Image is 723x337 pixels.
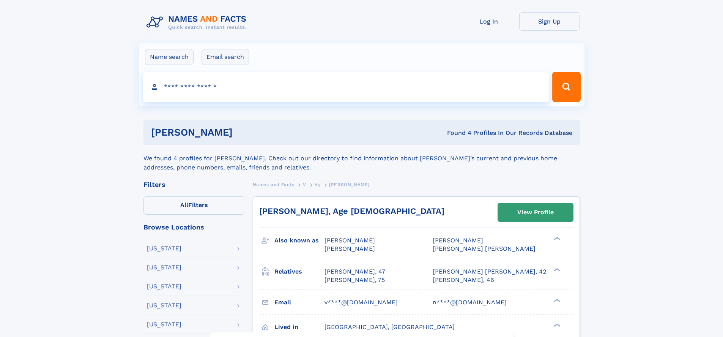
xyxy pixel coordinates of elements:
span: [GEOGRAPHIC_DATA], [GEOGRAPHIC_DATA] [324,323,455,331]
a: [PERSON_NAME], 46 [433,276,494,284]
div: Filters [143,181,245,188]
span: Vy [315,182,320,187]
div: ❯ [552,236,561,241]
label: Filters [143,196,245,215]
a: [PERSON_NAME] [PERSON_NAME], 42 [433,267,546,276]
h1: [PERSON_NAME] [151,128,340,137]
span: All [180,201,188,209]
label: Email search [202,49,249,65]
div: Found 4 Profiles In Our Records Database [340,129,572,137]
a: Log In [458,12,519,31]
a: View Profile [498,203,573,222]
div: ❯ [552,298,561,303]
h3: Also known as [274,234,324,247]
div: [US_STATE] [147,302,181,309]
div: [US_STATE] [147,283,181,290]
span: [PERSON_NAME] [324,237,375,244]
a: [PERSON_NAME], 47 [324,267,385,276]
h3: Email [274,296,324,309]
a: Sign Up [519,12,580,31]
a: [PERSON_NAME], Age [DEMOGRAPHIC_DATA] [259,206,444,216]
h3: Lived in [274,321,324,334]
span: [PERSON_NAME] [PERSON_NAME] [433,245,536,252]
button: Search Button [552,72,580,102]
a: V [303,180,306,189]
img: Logo Names and Facts [143,12,253,33]
div: View Profile [517,204,554,221]
div: Browse Locations [143,224,245,231]
div: [US_STATE] [147,264,181,271]
h3: Relatives [274,265,324,278]
span: V [303,182,306,187]
div: [US_STATE] [147,321,181,328]
label: Name search [145,49,194,65]
div: We found 4 profiles for [PERSON_NAME]. Check out our directory to find information about [PERSON_... [143,145,580,172]
div: ❯ [552,267,561,272]
div: ❯ [552,323,561,328]
a: Vy [315,180,320,189]
a: [PERSON_NAME], 75 [324,276,385,284]
a: Names and Facts [253,180,295,189]
span: [PERSON_NAME] [329,182,370,187]
span: [PERSON_NAME] [324,245,375,252]
span: [PERSON_NAME] [433,237,483,244]
div: [US_STATE] [147,245,181,252]
input: search input [143,72,549,102]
